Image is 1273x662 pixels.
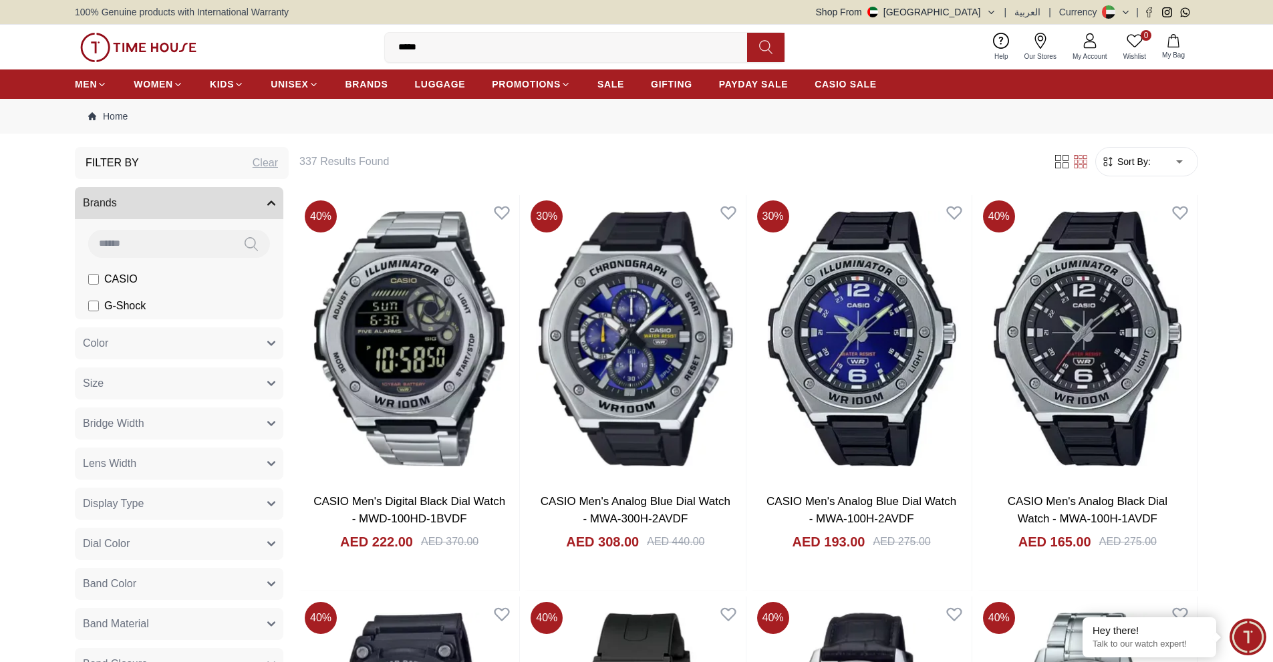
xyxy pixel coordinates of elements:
[415,77,466,91] span: LUGGAGE
[421,534,478,550] div: AED 370.00
[816,5,996,19] button: Shop From[GEOGRAPHIC_DATA]
[83,195,117,211] span: Brands
[1144,7,1154,17] a: Facebook
[253,155,278,171] div: Clear
[597,77,624,91] span: SALE
[83,456,136,472] span: Lens Width
[86,155,139,171] h3: Filter By
[1093,624,1206,637] div: Hey there!
[531,602,563,634] span: 40 %
[75,407,283,440] button: Bridge Width
[1230,619,1266,655] div: Chat Widget
[1115,155,1151,168] span: Sort By:
[104,298,146,314] span: G-Shock
[299,195,519,482] img: CASIO Men's Digital Black Dial Watch - MWD-100HD-1BVDF
[75,5,289,19] span: 100% Genuine products with International Warranty
[651,77,692,91] span: GIFTING
[88,274,99,285] input: CASIO
[83,335,108,351] span: Color
[75,528,283,560] button: Dial Color
[75,568,283,600] button: Band Color
[1115,30,1154,64] a: 0Wishlist
[757,602,789,634] span: 40 %
[75,367,283,399] button: Size
[88,301,99,311] input: G-Shock
[80,33,196,62] img: ...
[75,72,107,96] a: MEN
[1136,5,1139,19] span: |
[793,532,865,551] h4: AED 193.00
[815,77,877,91] span: CASIO SALE
[815,72,877,96] a: CASIO SALE
[305,200,337,232] span: 40 %
[651,72,692,96] a: GIFTING
[340,532,413,551] h4: AED 222.00
[1154,31,1193,63] button: My Bag
[345,72,388,96] a: BRANDS
[1048,5,1051,19] span: |
[271,77,308,91] span: UNISEX
[345,77,388,91] span: BRANDS
[75,488,283,520] button: Display Type
[1180,7,1190,17] a: Whatsapp
[415,72,466,96] a: LUGGAGE
[541,495,730,525] a: CASIO Men's Analog Blue Dial Watch - MWA-300H-2AVDF
[88,110,128,123] a: Home
[210,72,244,96] a: KIDS
[719,77,788,91] span: PAYDAY SALE
[647,534,704,550] div: AED 440.00
[313,495,505,525] a: CASIO Men's Digital Black Dial Watch - MWD-100HD-1BVDF
[1019,51,1062,61] span: Our Stores
[983,602,1015,634] span: 40 %
[104,271,138,287] span: CASIO
[75,77,97,91] span: MEN
[83,536,130,552] span: Dial Color
[1008,495,1167,525] a: CASIO Men's Analog Black Dial Watch - MWA-100H-1AVDF
[1162,7,1172,17] a: Instagram
[83,616,149,632] span: Band Material
[1059,5,1103,19] div: Currency
[1099,534,1157,550] div: AED 275.00
[492,72,571,96] a: PROMOTIONS
[525,195,745,482] img: CASIO Men's Analog Blue Dial Watch - MWA-300H-2AVDF
[210,77,234,91] span: KIDS
[1093,639,1206,650] p: Talk to our watch expert!
[719,72,788,96] a: PAYDAY SALE
[75,187,283,219] button: Brands
[867,7,878,17] img: United Arab Emirates
[752,195,972,482] img: CASIO Men's Analog Blue Dial Watch - MWA-100H-2AVDF
[566,532,639,551] h4: AED 308.00
[75,99,1198,134] nav: Breadcrumb
[83,576,136,592] span: Band Color
[492,77,561,91] span: PROMOTIONS
[978,195,1197,482] img: CASIO Men's Analog Black Dial Watch - MWA-100H-1AVDF
[597,72,624,96] a: SALE
[75,448,283,480] button: Lens Width
[757,200,789,232] span: 30 %
[1018,532,1091,551] h4: AED 165.00
[1157,50,1190,60] span: My Bag
[271,72,318,96] a: UNISEX
[1067,51,1113,61] span: My Account
[1118,51,1151,61] span: Wishlist
[83,416,144,432] span: Bridge Width
[989,51,1014,61] span: Help
[1016,30,1065,64] a: Our Stores
[983,200,1015,232] span: 40 %
[873,534,930,550] div: AED 275.00
[1014,5,1040,19] button: العربية
[134,77,173,91] span: WOMEN
[83,375,104,391] span: Size
[83,496,144,512] span: Display Type
[299,154,1036,170] h6: 337 Results Found
[134,72,183,96] a: WOMEN
[1141,30,1151,41] span: 0
[986,30,1016,64] a: Help
[75,327,283,359] button: Color
[1004,5,1007,19] span: |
